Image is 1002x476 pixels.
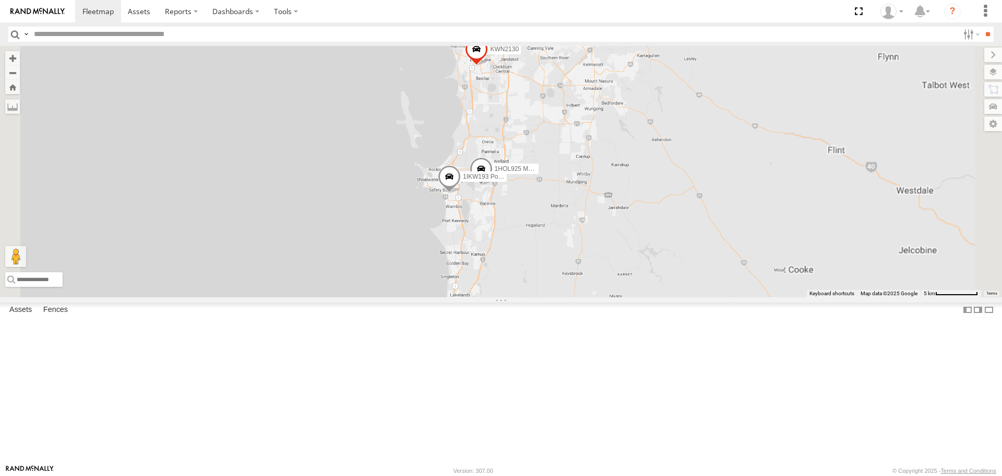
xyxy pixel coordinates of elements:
span: 5 km [924,291,935,296]
label: Dock Summary Table to the Right [973,303,983,318]
img: rand-logo.svg [10,8,65,15]
label: Search Filter Options [959,27,982,42]
i: ? [944,3,961,20]
label: Fences [38,303,73,318]
button: Drag Pegman onto the map to open Street View [5,246,26,267]
div: Andrew Fisher [877,4,907,19]
div: © Copyright 2025 - [892,468,996,474]
a: Terms (opens in new tab) [986,291,997,295]
label: Map Settings [984,117,1002,131]
div: Version: 307.00 [454,468,493,474]
label: Assets [4,303,37,318]
span: KWN2130 [490,45,519,53]
label: Search Query [22,27,30,42]
button: Zoom in [5,51,20,65]
a: Terms and Conditions [941,468,996,474]
button: Zoom out [5,65,20,80]
label: Dock Summary Table to the Left [962,303,973,318]
button: Zoom Home [5,80,20,94]
button: Map Scale: 5 km per 78 pixels [921,290,981,297]
button: Keyboard shortcuts [809,290,854,297]
span: 1HOL925 Manager Operations [495,165,580,172]
label: Hide Summary Table [984,303,994,318]
label: Measure [5,99,20,114]
span: 1IKW193 Pool Inspector [463,173,530,181]
a: Visit our Website [6,466,54,476]
span: Map data ©2025 Google [861,291,917,296]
